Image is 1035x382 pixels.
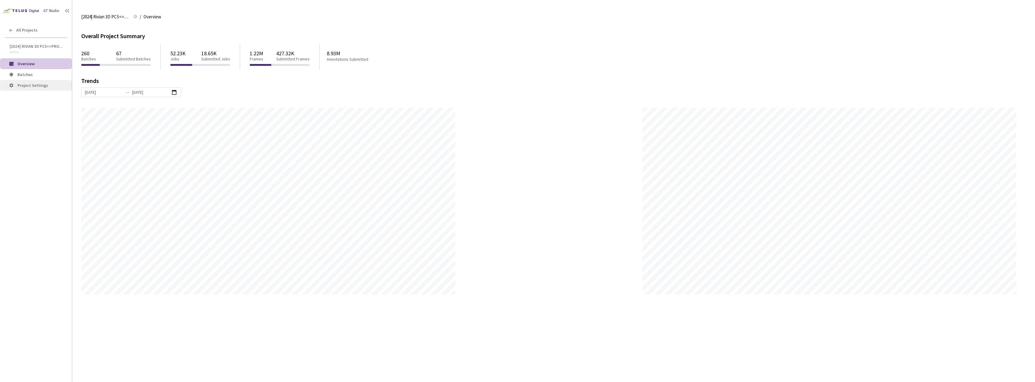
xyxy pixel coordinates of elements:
p: 260 [81,50,96,57]
span: [2024] Rivian 3D PCS<>Production [10,44,63,49]
span: All Projects [16,28,38,33]
span: swap-right [125,90,130,95]
span: Overview [17,61,35,66]
span: Project Settings [17,83,48,88]
span: [2024] Rivian 3D PCS<>Production [81,13,130,20]
p: Batches [81,57,96,62]
div: Overall Project Summary [81,31,1026,41]
p: Submitted Jobs [201,57,230,62]
p: Frames [250,57,263,62]
p: 427.32K [276,50,310,57]
span: Batches [17,72,33,77]
input: Start date [85,89,122,96]
div: GT Studio [43,8,59,14]
p: 8.93M [327,50,392,57]
span: to [125,90,130,95]
p: Jobs [170,57,186,62]
p: 52.23K [170,50,186,57]
p: 18.65K [201,50,230,57]
span: Overview [144,13,161,20]
p: 1.22M [250,50,263,57]
li: / [140,13,141,20]
p: Submitted Frames [276,57,310,62]
input: End date [132,89,170,96]
p: Submitted Batches [116,57,151,62]
p: 67 [116,50,151,57]
p: Annotations Submitted [327,57,392,62]
div: Trends [81,78,1018,87]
